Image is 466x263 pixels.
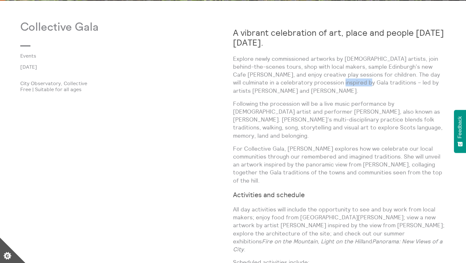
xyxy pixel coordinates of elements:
span: Feedback [457,116,463,138]
a: Events [20,53,223,59]
em: Panorama: New Views of a City [233,238,443,253]
p: [DATE] [20,64,233,70]
p: Following the procession will be a live music performance by [DEMOGRAPHIC_DATA] artist and perfor... [233,100,446,140]
p: City Observatory, Collective [20,80,233,86]
p: For Collective Gala, [PERSON_NAME] explores how we celebrate our local communities through our re... [233,145,446,185]
p: Explore newly commissioned artworks by [DEMOGRAPHIC_DATA] artists, join behind-the-scenes tours, ... [233,55,446,95]
p: Collective Gala [20,21,233,34]
em: Fire on the Mountain, Light on the Hill [262,238,362,245]
strong: A vibrant celebration of art, place and people [DATE][DATE]. [233,27,444,48]
button: Feedback - Show survey [454,110,466,153]
p: All day activities will include the opportunity to see and buy work from local makers; enjoy food... [233,205,446,253]
p: Free | Suitable for all ages [20,86,233,92]
strong: Activities and schedule [233,191,305,199]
